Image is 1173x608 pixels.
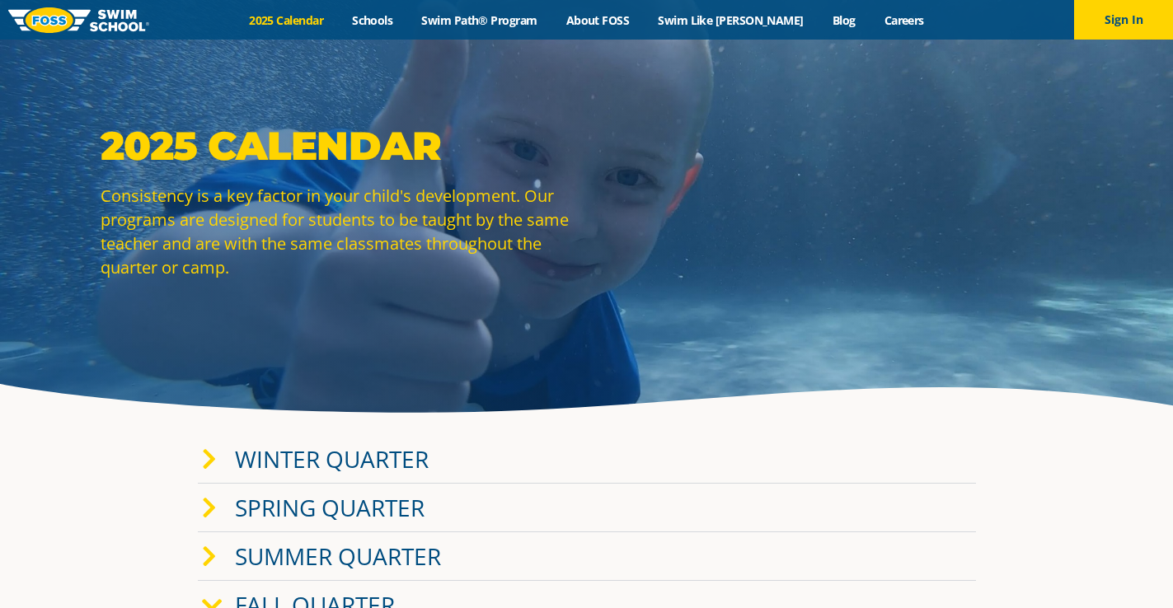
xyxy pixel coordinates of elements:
a: Swim Like [PERSON_NAME] [644,12,819,28]
a: 2025 Calendar [235,12,338,28]
a: Careers [870,12,938,28]
a: Schools [338,12,407,28]
a: About FOSS [551,12,644,28]
a: Swim Path® Program [407,12,551,28]
a: Winter Quarter [235,443,429,475]
img: FOSS Swim School Logo [8,7,149,33]
a: Summer Quarter [235,540,441,572]
p: Consistency is a key factor in your child's development. Our programs are designed for students t... [101,184,579,279]
strong: 2025 Calendar [101,122,441,170]
a: Blog [818,12,870,28]
a: Spring Quarter [235,492,425,523]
